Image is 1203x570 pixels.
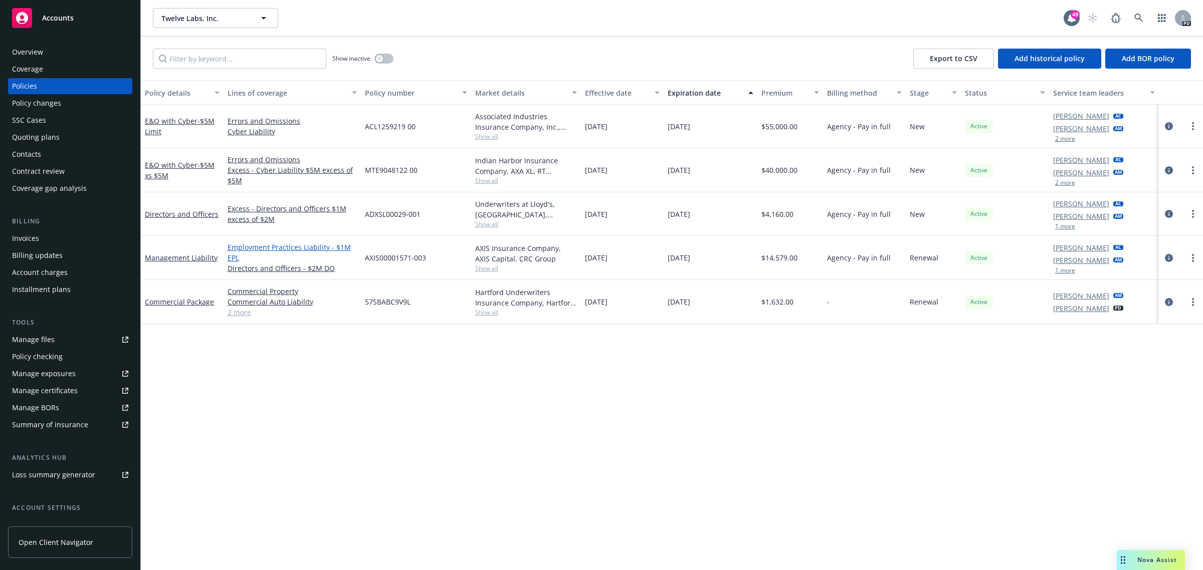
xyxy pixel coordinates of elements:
span: [DATE] [668,209,690,219]
div: Market details [475,88,566,98]
a: [PERSON_NAME] [1053,303,1109,314]
div: Installment plans [12,281,71,298]
button: Market details [471,81,581,105]
a: Errors and Omissions [228,154,357,165]
a: Excess - Cyber Liability $5M excess of $5M [228,165,357,186]
button: 1 more [1055,267,1075,273]
a: Installment plans [8,281,132,298]
div: Associated Industries Insurance Company, Inc., AmTrust Financial Services, RT Specialty Insurance... [475,111,577,132]
a: Directors and Officers [145,209,219,219]
a: circleInformation [1163,296,1175,308]
a: [PERSON_NAME] [1053,255,1109,265]
button: Add historical policy [998,49,1101,69]
button: Premium [757,81,824,105]
span: Show all [475,220,577,228]
span: Agency - Pay in full [827,209,891,219]
a: Manage files [8,332,132,348]
button: 2 more [1055,180,1075,186]
a: [PERSON_NAME] [1053,198,1109,209]
a: more [1187,296,1199,308]
button: Expiration date [664,81,757,105]
a: 2 more [228,307,357,318]
div: Manage certificates [12,383,78,399]
div: Account settings [8,503,132,513]
div: Quoting plans [12,129,60,145]
div: Lines of coverage [228,88,346,98]
a: Employment Practices Liability - $1M EPL [228,242,357,263]
a: [PERSON_NAME] [1053,242,1109,253]
span: [DATE] [585,209,608,219]
div: Drag to move [1117,550,1129,570]
div: Contacts [12,146,41,162]
span: Twelve Labs, Inc. [161,13,248,24]
span: New [910,121,925,132]
a: E&O with Cyber [145,116,215,136]
a: Coverage [8,61,132,77]
div: Coverage [12,61,43,77]
a: E&O with Cyber [145,160,215,180]
div: Effective date [585,88,649,98]
button: Effective date [581,81,664,105]
div: Overview [12,44,43,60]
button: Status [961,81,1049,105]
div: Expiration date [668,88,742,98]
a: more [1187,120,1199,132]
div: Underwriters at Lloyd's, [GEOGRAPHIC_DATA], [PERSON_NAME] of London, CRC Group [475,199,577,220]
div: Billing updates [12,247,63,263]
div: Policies [12,78,37,94]
input: Filter by keyword... [153,49,326,69]
a: Cyber Liability [228,126,357,137]
span: $40,000.00 [761,165,797,175]
span: Nova Assist [1137,555,1177,564]
span: [DATE] [585,297,608,307]
a: Manage BORs [8,400,132,416]
span: New [910,165,925,175]
span: Active [969,298,989,307]
div: Manage exposures [12,366,76,382]
a: [PERSON_NAME] [1053,211,1109,221]
span: MTE9048122 00 [365,165,418,175]
a: Policies [8,78,132,94]
div: Manage files [12,332,55,348]
div: Service team [12,517,55,533]
button: Service team leaders [1049,81,1159,105]
a: Manage certificates [8,383,132,399]
a: Commercial Package [145,297,214,307]
a: Commercial Auto Liability [228,297,357,307]
a: [PERSON_NAME] [1053,167,1109,178]
span: $55,000.00 [761,121,797,132]
div: Policy number [365,88,456,98]
span: Show all [475,132,577,141]
a: Summary of insurance [8,417,132,433]
span: $4,160.00 [761,209,793,219]
a: Accounts [8,4,132,32]
span: Open Client Navigator [19,537,93,547]
div: Contract review [12,163,65,179]
button: Twelve Labs, Inc. [153,8,278,28]
div: AXIS Insurance Company, AXIS Capital, CRC Group [475,243,577,264]
span: New [910,209,925,219]
div: Tools [8,318,132,328]
a: Search [1129,8,1149,28]
a: Policy checking [8,349,132,365]
a: Contacts [8,146,132,162]
a: Start snowing [1083,8,1103,28]
a: circleInformation [1163,120,1175,132]
div: SSC Cases [12,112,46,128]
button: 1 more [1055,223,1075,229]
div: Invoices [12,230,39,246]
button: Billing method [823,81,906,105]
a: Commercial Property [228,286,357,297]
a: Excess - Directors and Officers $1M excess of $2M [228,203,357,224]
span: AXIS00001571-003 [365,252,426,263]
span: ACL1259219 00 [365,121,416,132]
span: $1,632.00 [761,297,793,307]
span: Agency - Pay in full [827,252,891,263]
span: Renewal [910,297,938,307]
a: Errors and Omissions [228,116,357,126]
a: Quoting plans [8,129,132,145]
span: Agency - Pay in full [827,121,891,132]
a: Account charges [8,264,132,280]
button: Nova Assist [1117,550,1185,570]
div: Premium [761,88,809,98]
